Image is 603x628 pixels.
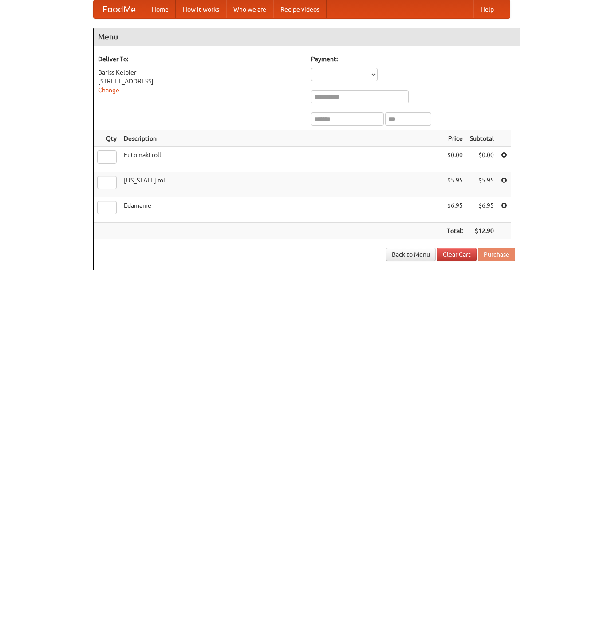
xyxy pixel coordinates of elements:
[98,68,302,77] div: Bariss Kelbier
[473,0,501,18] a: Help
[443,223,466,239] th: Total:
[443,197,466,223] td: $6.95
[443,130,466,147] th: Price
[273,0,327,18] a: Recipe videos
[176,0,226,18] a: How it works
[466,130,497,147] th: Subtotal
[120,130,443,147] th: Description
[443,172,466,197] td: $5.95
[145,0,176,18] a: Home
[98,87,119,94] a: Change
[311,55,515,63] h5: Payment:
[466,223,497,239] th: $12.90
[94,130,120,147] th: Qty
[120,197,443,223] td: Edamame
[98,55,302,63] h5: Deliver To:
[94,0,145,18] a: FoodMe
[443,147,466,172] td: $0.00
[94,28,520,46] h4: Menu
[120,172,443,197] td: [US_STATE] roll
[466,172,497,197] td: $5.95
[478,248,515,261] button: Purchase
[466,197,497,223] td: $6.95
[226,0,273,18] a: Who we are
[437,248,477,261] a: Clear Cart
[120,147,443,172] td: Futomaki roll
[466,147,497,172] td: $0.00
[386,248,436,261] a: Back to Menu
[98,77,302,86] div: [STREET_ADDRESS]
